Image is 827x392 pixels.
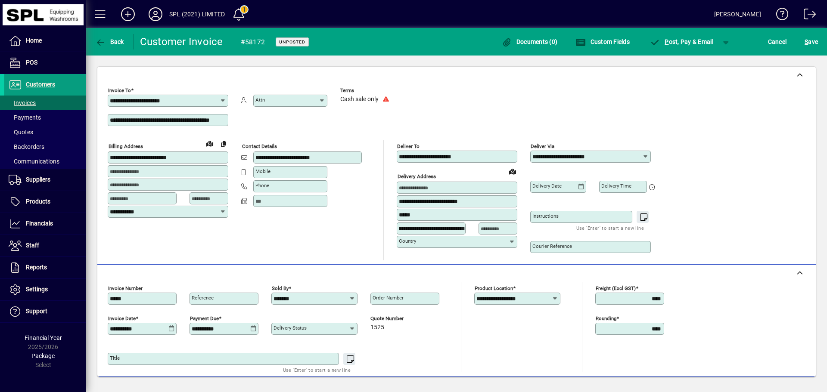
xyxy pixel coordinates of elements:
[4,301,86,322] a: Support
[506,164,519,178] a: View on map
[26,37,42,44] span: Home
[9,129,33,136] span: Quotes
[203,136,217,150] a: View on map
[26,220,53,227] span: Financials
[9,99,36,106] span: Invoices
[283,365,351,375] mat-hint: Use 'Enter' to start a new line
[665,38,668,45] span: P
[601,183,631,189] mat-label: Delivery time
[217,137,230,151] button: Copy to Delivery address
[4,154,86,169] a: Communications
[370,324,384,331] span: 1525
[4,110,86,125] a: Payments
[26,242,39,249] span: Staff
[576,223,644,233] mat-hint: Use 'Enter' to start a new line
[4,279,86,300] a: Settings
[4,139,86,154] a: Backorders
[279,39,305,45] span: Unposted
[255,168,270,174] mat-label: Mobile
[4,96,86,110] a: Invoices
[9,114,41,121] span: Payments
[399,238,416,244] mat-label: Country
[370,316,422,321] span: Quote number
[802,34,820,49] button: Save
[4,30,86,52] a: Home
[4,125,86,139] a: Quotes
[596,315,616,321] mat-label: Rounding
[95,38,124,45] span: Back
[26,59,37,66] span: POS
[108,285,143,291] mat-label: Invoice number
[26,198,50,205] span: Products
[766,34,789,49] button: Cancel
[805,35,818,49] span: ave
[31,352,55,359] span: Package
[108,87,131,93] mat-label: Invoice To
[532,213,559,219] mat-label: Instructions
[255,97,265,103] mat-label: Attn
[499,34,560,49] button: Documents (0)
[4,257,86,278] a: Reports
[86,34,134,49] app-page-header-button: Back
[575,38,630,45] span: Custom Fields
[26,176,50,183] span: Suppliers
[26,308,47,315] span: Support
[9,143,44,150] span: Backorders
[532,243,572,249] mat-label: Courier Reference
[805,38,808,45] span: S
[241,35,265,49] div: #58172
[714,7,761,21] div: [PERSON_NAME]
[4,235,86,256] a: Staff
[573,34,632,49] button: Custom Fields
[768,35,787,49] span: Cancel
[531,143,554,149] mat-label: Deliver via
[770,2,789,30] a: Knowledge Base
[255,182,269,188] mat-label: Phone
[9,158,59,165] span: Communications
[373,295,404,301] mat-label: Order number
[646,34,718,49] button: Post, Pay & Email
[192,295,214,301] mat-label: Reference
[274,325,307,331] mat-label: Delivery status
[397,143,420,149] mat-label: Deliver To
[190,315,219,321] mat-label: Payment due
[25,334,62,341] span: Financial Year
[4,169,86,191] a: Suppliers
[532,183,562,189] mat-label: Delivery date
[108,315,136,321] mat-label: Invoice date
[93,34,126,49] button: Back
[26,264,47,271] span: Reports
[475,285,513,291] mat-label: Product location
[596,285,636,291] mat-label: Freight (excl GST)
[140,35,223,49] div: Customer Invoice
[272,285,289,291] mat-label: Sold by
[142,6,169,22] button: Profile
[26,286,48,293] span: Settings
[501,38,557,45] span: Documents (0)
[797,2,816,30] a: Logout
[340,88,392,93] span: Terms
[4,213,86,235] a: Financials
[169,7,225,21] div: SPL (2021) LIMITED
[4,191,86,213] a: Products
[4,52,86,74] a: POS
[110,355,120,361] mat-label: Title
[650,38,713,45] span: ost, Pay & Email
[340,96,379,103] span: Cash sale only
[26,81,55,88] span: Customers
[114,6,142,22] button: Add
